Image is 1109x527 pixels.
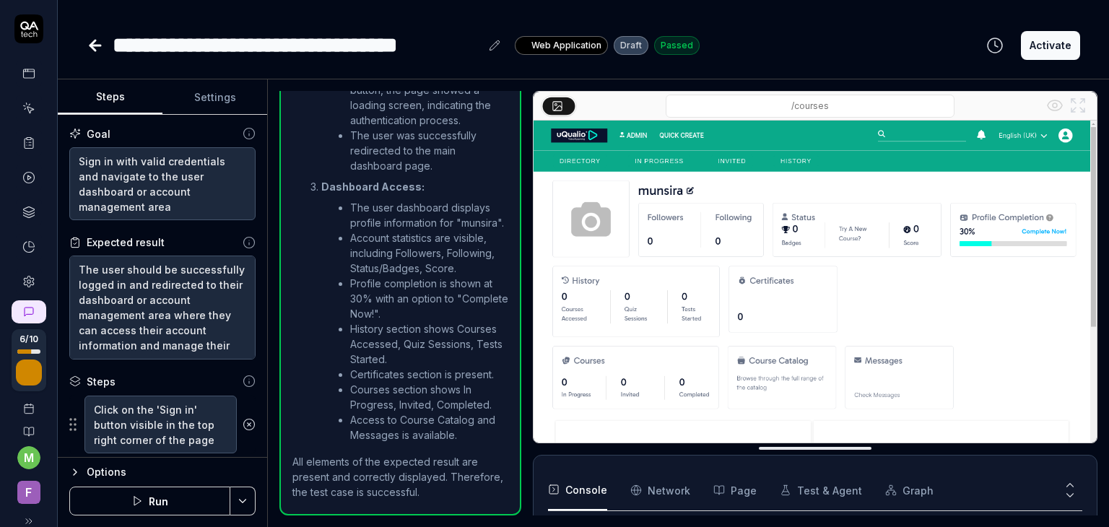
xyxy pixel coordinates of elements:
a: Documentation [6,414,51,437]
li: The user was successfully redirected to the main dashboard page. [350,128,508,173]
button: View version history [978,31,1012,60]
button: m [17,446,40,469]
button: Settings [162,80,267,115]
button: Show all interative elements [1043,94,1066,117]
li: History section shows Courses Accessed, Quiz Sessions, Tests Started. [350,321,508,367]
li: Certificates section is present. [350,367,508,382]
a: Book a call with us [6,391,51,414]
button: Open in full screen [1066,94,1090,117]
div: Goal [87,126,110,141]
div: Options [87,463,256,481]
p: All elements of the expected result are present and correctly displayed. Therefore, the test case... [292,454,508,500]
button: Activate [1021,31,1080,60]
strong: Dashboard Access: [321,180,425,193]
div: Expected result [87,235,165,250]
button: Network [630,470,690,510]
div: Draft [614,36,648,55]
button: Console [548,470,607,510]
button: Page [713,470,757,510]
button: Run [69,487,230,515]
li: Access to Course Catalog and Messages is available. [350,412,508,443]
button: Test & Agent [780,470,862,510]
li: The user dashboard displays profile information for "munsira". [350,200,508,230]
span: Web Application [531,39,601,52]
li: After clicking the "Sign in" button, the page showed a loading screen, indicating the authenticat... [350,67,508,128]
div: Steps [87,374,116,389]
div: Suggestions [69,395,256,455]
button: Graph [885,470,934,510]
li: Account statistics are visible, including Followers, Following, Status/Badges, Score. [350,230,508,276]
img: Screenshot [534,121,1097,472]
a: New conversation [12,300,46,323]
button: Remove step [237,410,261,439]
span: 6 / 10 [19,335,38,344]
button: Steps [58,80,162,115]
li: Profile completion is shown at 30% with an option to "Complete Now!". [350,276,508,321]
div: Passed [654,36,700,55]
li: Courses section shows In Progress, Invited, Completed. [350,382,508,412]
button: Options [69,463,256,481]
span: F [17,481,40,504]
a: Web Application [515,35,608,55]
button: F [6,469,51,507]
